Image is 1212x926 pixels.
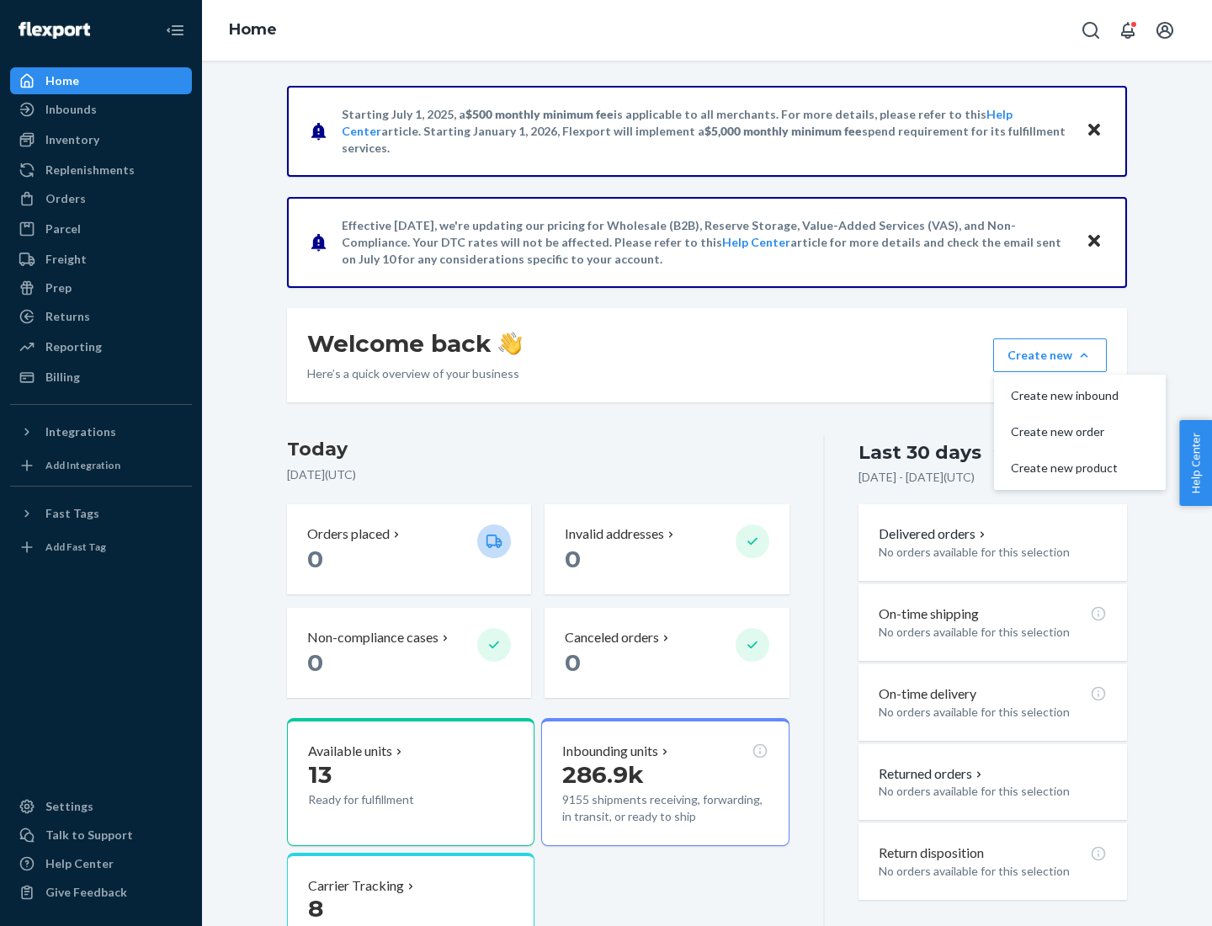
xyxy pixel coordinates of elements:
[541,718,789,846] button: Inbounding units286.9k9155 shipments receiving, forwarding, in transit, or ready to ship
[1011,426,1119,438] span: Create new order
[10,534,192,561] a: Add Fast Tag
[565,524,664,544] p: Invalid addresses
[879,863,1107,880] p: No orders available for this selection
[307,365,522,382] p: Here’s a quick overview of your business
[45,369,80,386] div: Billing
[10,822,192,849] a: Talk to Support
[1111,13,1145,47] button: Open notifications
[308,894,323,923] span: 8
[45,540,106,554] div: Add Fast Tag
[10,185,192,212] a: Orders
[45,221,81,237] div: Parcel
[307,628,439,647] p: Non-compliance cases
[10,418,192,445] button: Integrations
[1011,390,1119,402] span: Create new inbound
[545,608,789,698] button: Canceled orders 0
[1179,420,1212,506] button: Help Center
[997,378,1162,414] button: Create new inbound
[45,827,133,844] div: Talk to Support
[45,855,114,872] div: Help Center
[45,798,93,815] div: Settings
[879,604,979,624] p: On-time shipping
[879,544,1107,561] p: No orders available for this selection
[997,450,1162,487] button: Create new product
[19,22,90,39] img: Flexport logo
[10,500,192,527] button: Fast Tags
[45,251,87,268] div: Freight
[287,608,531,698] button: Non-compliance cases 0
[10,67,192,94] a: Home
[45,131,99,148] div: Inventory
[545,504,789,594] button: Invalid addresses 0
[1083,119,1105,143] button: Close
[879,684,976,704] p: On-time delivery
[342,106,1070,157] p: Starting July 1, 2025, a is applicable to all merchants. For more details, please refer to this a...
[307,524,390,544] p: Orders placed
[308,760,332,789] span: 13
[722,235,790,249] a: Help Center
[10,126,192,153] a: Inventory
[45,423,116,440] div: Integrations
[858,439,981,466] div: Last 30 days
[562,760,644,789] span: 286.9k
[45,101,97,118] div: Inbounds
[704,124,862,138] span: $5,000 monthly minimum fee
[307,545,323,573] span: 0
[565,648,581,677] span: 0
[45,162,135,178] div: Replenishments
[158,13,192,47] button: Close Navigation
[287,504,531,594] button: Orders placed 0
[10,246,192,273] a: Freight
[879,783,1107,800] p: No orders available for this selection
[45,884,127,901] div: Give Feedback
[993,338,1107,372] button: Create newCreate new inboundCreate new orderCreate new product
[308,876,404,896] p: Carrier Tracking
[215,6,290,55] ol: breadcrumbs
[1148,13,1182,47] button: Open account menu
[879,764,986,784] button: Returned orders
[10,274,192,301] a: Prep
[287,466,789,483] p: [DATE] ( UTC )
[308,791,464,808] p: Ready for fulfillment
[879,844,984,863] p: Return disposition
[10,96,192,123] a: Inbounds
[287,436,789,463] h3: Today
[45,308,90,325] div: Returns
[45,72,79,89] div: Home
[10,333,192,360] a: Reporting
[10,879,192,906] button: Give Feedback
[1083,230,1105,254] button: Close
[879,624,1107,641] p: No orders available for this selection
[45,279,72,296] div: Prep
[562,742,658,761] p: Inbounding units
[342,217,1070,268] p: Effective [DATE], we're updating our pricing for Wholesale (B2B), Reserve Storage, Value-Added Se...
[1011,462,1119,474] span: Create new product
[10,452,192,479] a: Add Integration
[879,704,1107,721] p: No orders available for this selection
[565,545,581,573] span: 0
[498,332,522,355] img: hand-wave emoji
[45,190,86,207] div: Orders
[10,850,192,877] a: Help Center
[10,216,192,242] a: Parcel
[465,107,614,121] span: $500 monthly minimum fee
[287,718,534,846] button: Available units13Ready for fulfillment
[10,364,192,391] a: Billing
[229,20,277,39] a: Home
[45,505,99,522] div: Fast Tags
[879,524,989,544] button: Delivered orders
[565,628,659,647] p: Canceled orders
[308,742,392,761] p: Available units
[562,791,768,825] p: 9155 shipments receiving, forwarding, in transit, or ready to ship
[45,458,120,472] div: Add Integration
[858,469,975,486] p: [DATE] - [DATE] ( UTC )
[307,328,522,359] h1: Welcome back
[10,157,192,184] a: Replenishments
[997,414,1162,450] button: Create new order
[10,793,192,820] a: Settings
[45,338,102,355] div: Reporting
[10,303,192,330] a: Returns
